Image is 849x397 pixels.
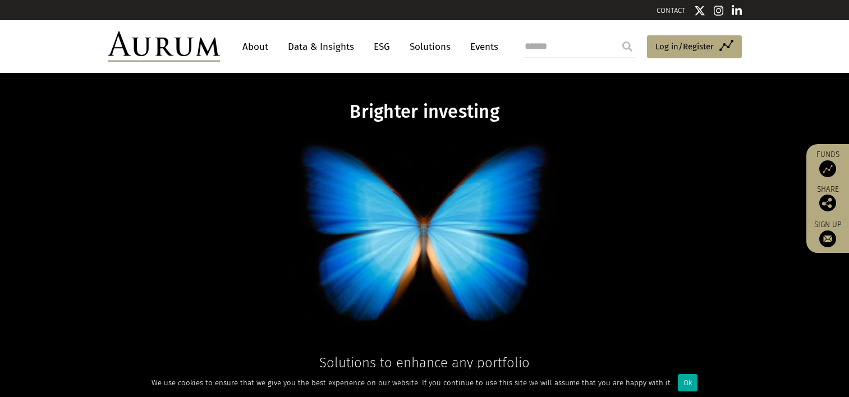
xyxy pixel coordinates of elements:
[732,5,742,16] img: Linkedin icon
[465,36,498,57] a: Events
[108,31,220,62] img: Aurum
[694,5,705,16] img: Twitter icon
[657,6,686,15] a: CONTACT
[368,36,396,57] a: ESG
[812,186,843,211] div: Share
[819,160,836,177] img: Access Funds
[647,35,742,59] a: Log in/Register
[208,101,641,123] h1: Brighter investing
[404,36,456,57] a: Solutions
[655,40,714,53] span: Log in/Register
[812,150,843,177] a: Funds
[282,36,360,57] a: Data & Insights
[237,36,274,57] a: About
[812,220,843,247] a: Sign up
[678,374,697,391] div: Ok
[819,195,836,211] img: Share this post
[819,230,836,247] img: Sign up to our newsletter
[714,5,724,16] img: Instagram icon
[319,355,530,371] span: Solutions to enhance any portfolio
[616,35,639,58] input: Submit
